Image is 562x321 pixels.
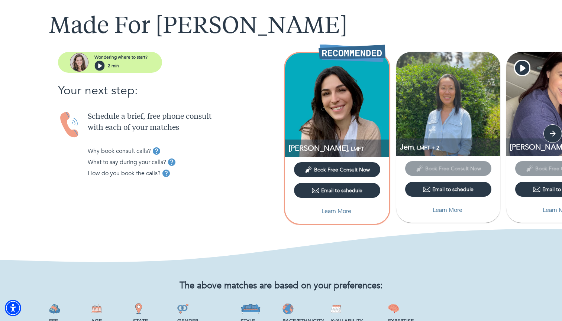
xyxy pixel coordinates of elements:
[49,303,60,314] img: Fee
[405,203,491,217] button: Learn More
[94,54,148,60] p: Wondering where to start?
[396,52,500,156] img: Jem Wong profile
[151,145,162,157] button: tooltip
[423,186,474,193] div: Email to schedule
[240,303,261,314] img: Style
[88,169,161,178] p: How do you book the calls?
[322,207,351,216] p: Learn More
[70,53,88,72] img: assistant
[314,166,370,173] span: Book Free Consult Now
[88,111,281,134] p: Schedule a brief, free phone consult with each of your matches
[285,53,389,157] img: Adriana Kalajian profile
[108,62,119,69] p: 2 min
[282,303,294,314] img: Race/Ethnicity
[133,303,144,314] img: State
[294,204,380,219] button: Learn More
[91,303,102,314] img: Age
[388,303,399,314] img: Expertise
[289,143,389,153] p: [PERSON_NAME]
[166,157,177,168] button: tooltip
[414,144,439,151] span: , LMFT + 2
[88,158,166,167] p: What to say during your calls?
[400,142,500,152] p: LMFT, Coaching, Integrative Practitioner
[49,14,513,40] h1: Made For [PERSON_NAME]
[161,168,172,179] button: tooltip
[294,183,380,198] button: Email to schedule
[319,44,385,62] img: Recommended Therapist
[58,111,82,138] img: Handset
[58,52,162,73] button: assistantWondering where to start?2 min
[49,281,513,291] h2: The above matches are based on your preferences:
[294,162,380,177] button: Book Free Consult Now
[433,206,462,214] p: Learn More
[330,303,341,314] img: Availability
[348,145,364,153] span: , LMFT
[88,147,151,155] p: Why book consult calls?
[58,82,281,99] p: Your next step:
[312,187,362,194] div: Email to schedule
[5,300,21,316] div: Accessibility Menu
[177,303,188,314] img: Gender
[405,182,491,197] button: Email to schedule
[405,165,491,172] span: This provider has not yet shared their calendar link. Please email the provider to schedule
